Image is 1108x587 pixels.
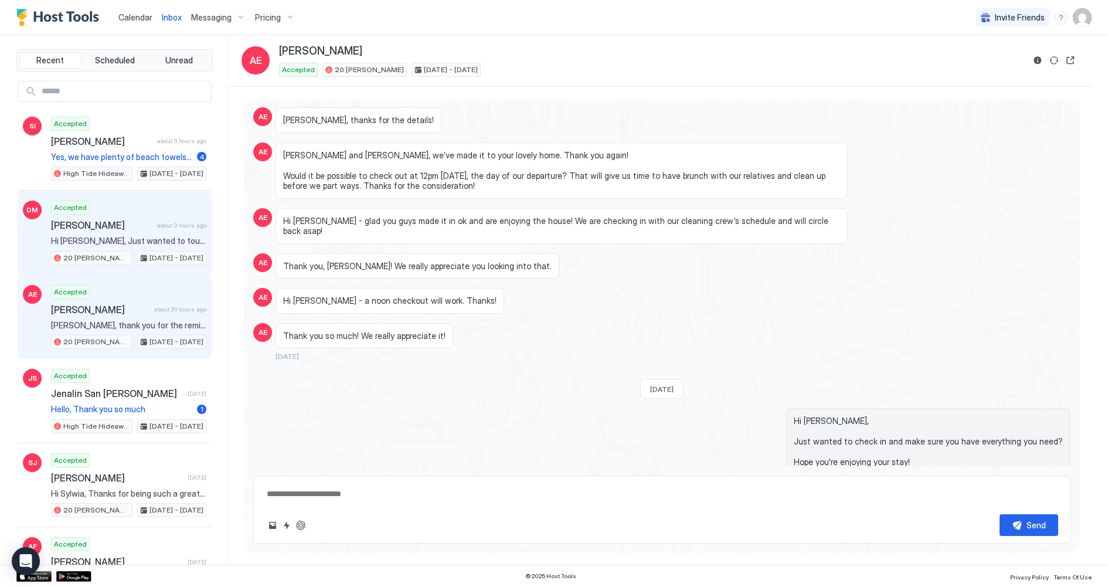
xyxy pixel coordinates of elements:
[51,404,192,415] span: Hello, Thank you so much
[56,571,91,582] a: Google Play Store
[26,205,38,215] span: DM
[1053,574,1092,581] span: Terms Of Use
[200,405,203,413] span: 1
[84,52,146,69] button: Scheduled
[36,55,64,66] span: Recent
[54,371,87,381] span: Accepted
[157,222,206,229] span: about 3 hours ago
[37,82,211,101] input: Input Field
[149,505,203,515] span: [DATE] - [DATE]
[255,12,281,23] span: Pricing
[995,12,1045,23] span: Invite Friends
[54,287,87,297] span: Accepted
[16,9,104,26] a: Host Tools Logo
[283,331,446,341] span: Thank you so much! We really appreciate it!
[162,12,182,22] span: Inbox
[1000,514,1058,536] button: Send
[54,455,87,466] span: Accepted
[259,111,267,122] span: AE
[51,556,183,568] span: [PERSON_NAME]
[276,352,299,361] span: [DATE]
[51,304,149,315] span: [PERSON_NAME]
[283,296,497,306] span: Hi [PERSON_NAME] - a noon checkout will work. Thanks!
[118,12,152,22] span: Calendar
[154,306,206,313] span: about 20 hours ago
[282,65,315,75] span: Accepted
[259,257,267,268] span: AE
[1010,574,1049,581] span: Privacy Policy
[1010,570,1049,582] a: Privacy Policy
[1053,570,1092,582] a: Terms Of Use
[335,65,404,75] span: 20 [PERSON_NAME]
[162,11,182,23] a: Inbox
[19,52,81,69] button: Recent
[259,327,267,338] span: AE
[1063,53,1078,67] button: Open reservation
[28,541,37,552] span: AF
[1054,11,1068,25] div: menu
[54,118,87,129] span: Accepted
[259,292,267,303] span: AE
[1047,53,1061,67] button: Sync reservation
[51,236,206,246] span: Hi [PERSON_NAME], Just wanted to touch base and give you some more information about your stay. Y...
[283,150,840,191] span: [PERSON_NAME] and [PERSON_NAME], we’ve made it to your lovely home. Thank you again! Would it be ...
[95,55,135,66] span: Scheduled
[250,53,262,67] span: AE
[12,547,40,575] div: Open Intercom Messenger
[63,421,130,432] span: High Tide Hideaway
[188,474,206,481] span: [DATE]
[279,45,362,58] span: [PERSON_NAME]
[191,12,232,23] span: Messaging
[51,320,206,331] span: [PERSON_NAME], thank you for the reminder! It’s been a wonderful stay.
[1027,519,1046,531] div: Send
[148,52,210,69] button: Unread
[259,212,267,223] span: AE
[51,472,183,484] span: [PERSON_NAME]
[16,49,213,72] div: tab-group
[157,137,206,145] span: about 3 hours ago
[149,168,203,179] span: [DATE] - [DATE]
[51,152,192,162] span: Yes, we have plenty of beach towels, chairs, toys and a wagon so you shouldn’t need to bring anyt...
[63,505,130,515] span: 20 [PERSON_NAME]
[54,539,87,549] span: Accepted
[29,121,36,131] span: SI
[63,253,130,263] span: 20 [PERSON_NAME]
[149,337,203,347] span: [DATE] - [DATE]
[259,147,267,157] span: AE
[294,518,308,532] button: ChatGPT Auto Reply
[525,572,576,580] span: © 2025 Host Tools
[280,518,294,532] button: Quick reply
[28,373,37,384] span: JS
[16,571,52,582] a: App Store
[650,385,674,393] span: [DATE]
[51,135,152,147] span: [PERSON_NAME]
[63,168,130,179] span: High Tide Hideaway
[51,388,183,399] span: Jenalin San [PERSON_NAME]
[283,261,552,272] span: Thank you, [PERSON_NAME]! We really appreciate you looking into that.
[28,457,37,468] span: SJ
[283,216,840,236] span: Hi [PERSON_NAME] - glad you guys made it in ok and are enjoying the house! We are checking in wit...
[1031,53,1045,67] button: Reservation information
[51,488,206,499] span: Hi Sylwia, Thanks for being such a great guest and leaving the place so clean. We left you a 5 st...
[118,11,152,23] a: Calendar
[188,390,206,398] span: [DATE]
[1073,8,1092,27] div: User profile
[266,518,280,532] button: Upload image
[199,152,205,161] span: 4
[424,65,478,75] span: [DATE] - [DATE]
[149,421,203,432] span: [DATE] - [DATE]
[28,289,37,300] span: AE
[165,55,193,66] span: Unread
[188,558,206,566] span: [DATE]
[63,337,130,347] span: 20 [PERSON_NAME]
[149,253,203,263] span: [DATE] - [DATE]
[51,219,152,231] span: [PERSON_NAME]
[283,115,434,125] span: [PERSON_NAME], thanks for the details!
[794,416,1063,467] span: Hi [PERSON_NAME], Just wanted to check in and make sure you have everything you need? Hope you're...
[54,202,87,213] span: Accepted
